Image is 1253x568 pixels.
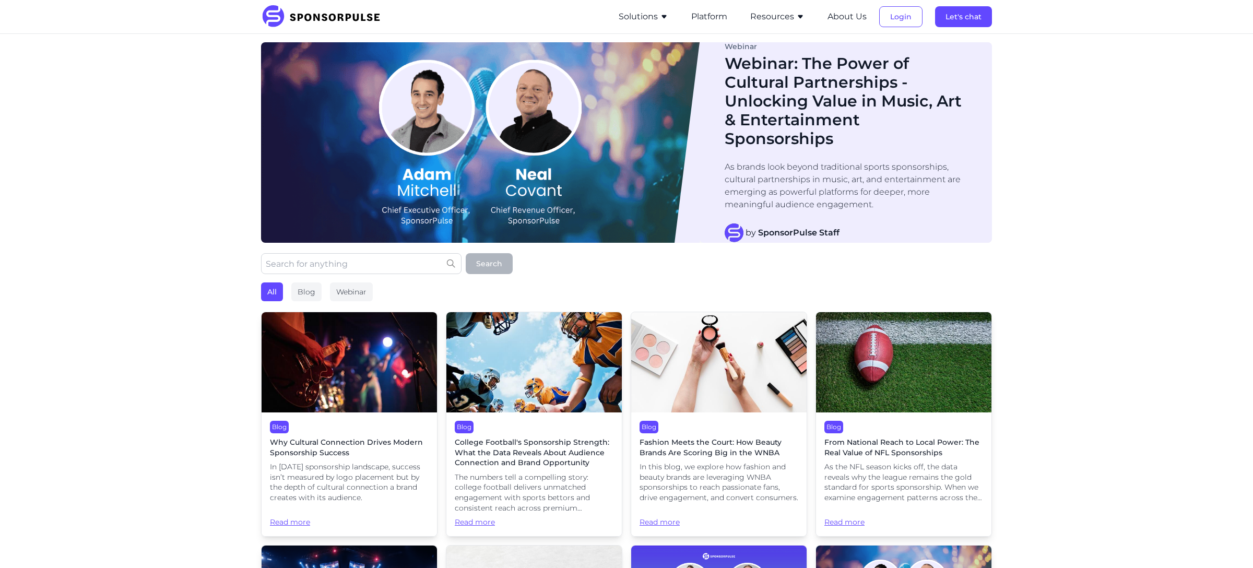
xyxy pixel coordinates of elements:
[270,421,289,433] div: Blog
[455,517,613,528] span: Read more
[261,42,992,243] a: Blog ImageWebinarWebinar: The Power of Cultural Partnerships - Unlocking Value in Music, Art & En...
[261,312,438,537] a: BlogWhy Cultural Connection Drives Modern Sponsorship SuccessIn [DATE] sponsorship landscape, suc...
[824,462,983,503] span: As the NFL season kicks off, the data reveals why the league remains the gold standard for sports...
[447,259,455,268] img: search icon
[758,228,840,238] strong: SponsorPulse Staff
[1201,518,1253,568] iframe: Chat Widget
[640,462,798,503] span: In this blog, we explore how fashion and beauty brands are leveraging WNBA sponsorships to reach ...
[261,42,700,243] img: Blog Image
[455,472,613,513] span: The numbers tell a compelling story: college football delivers unmatched engagement with sports b...
[261,5,388,28] img: SponsorPulse
[640,437,798,458] span: Fashion Meets the Court: How Beauty Brands Are Scoring Big in the WNBA
[879,6,923,27] button: Login
[824,507,983,528] span: Read more
[725,161,971,211] p: As brands look beyond traditional sports sponsorships, cultural partnerships in music, art, and e...
[824,437,983,458] span: From National Reach to Local Power: The Real Value of NFL Sponsorships
[619,10,668,23] button: Solutions
[935,6,992,27] button: Let's chat
[270,462,429,503] span: In [DATE] sponsorship landscape, success isn’t measured by logo placement but by the depth of cul...
[816,312,991,412] img: Getty Images courtesy of Unsplash
[746,227,840,239] span: by
[262,312,437,412] img: Neza Dolmo courtesy of Unsplash
[291,282,322,301] div: Blog
[725,43,971,50] div: Webinar
[691,12,727,21] a: Platform
[631,312,807,537] a: BlogFashion Meets the Court: How Beauty Brands Are Scoring Big in the WNBAIn this blog, we explor...
[455,421,474,433] div: Blog
[261,282,283,301] div: All
[270,507,429,528] span: Read more
[270,437,429,458] span: Why Cultural Connection Drives Modern Sponsorship Success
[446,312,622,412] img: Getty Images courtesy of Unsplash
[631,312,807,412] img: Image by Curated Lifestyle courtesy of Unsplash
[261,253,462,274] input: Search for anything
[828,10,867,23] button: About Us
[828,12,867,21] a: About Us
[330,282,373,301] div: Webinar
[691,10,727,23] button: Platform
[640,507,798,528] span: Read more
[466,253,513,274] button: Search
[750,10,805,23] button: Resources
[935,12,992,21] a: Let's chat
[455,437,613,468] span: College Football's Sponsorship Strength: What the Data Reveals About Audience Connection and Bran...
[446,312,622,537] a: BlogCollege Football's Sponsorship Strength: What the Data Reveals About Audience Connection and ...
[815,312,992,537] a: BlogFrom National Reach to Local Power: The Real Value of NFL SponsorshipsAs the NFL season kicks...
[640,421,658,433] div: Blog
[725,223,743,242] img: SponsorPulse Staff
[879,12,923,21] a: Login
[824,421,843,433] div: Blog
[725,54,971,148] h1: Webinar: The Power of Cultural Partnerships - Unlocking Value in Music, Art & Entertainment Spons...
